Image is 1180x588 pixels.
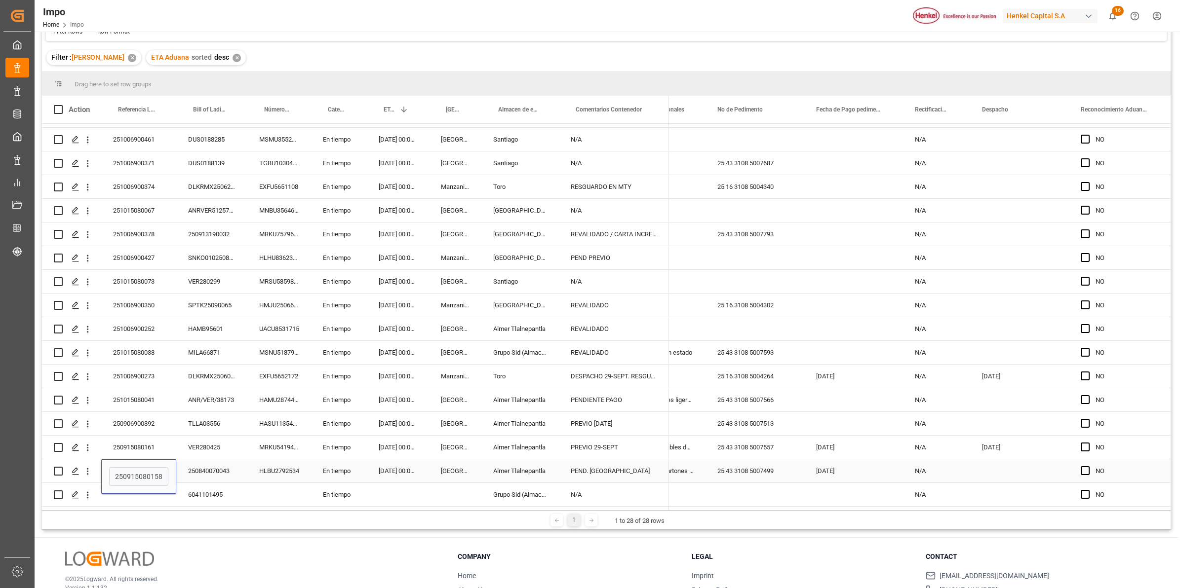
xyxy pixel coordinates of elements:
[559,436,669,459] div: PREVIO 29-SEPT
[429,459,481,482] div: [GEOGRAPHIC_DATA]
[311,270,367,293] div: En tiempo
[970,365,1069,388] div: [DATE]
[42,222,669,246] div: Press SPACE to select this row.
[559,175,669,198] div: RESGUARDO EN MTY
[42,459,669,483] div: Press SPACE to select this row.
[559,128,669,151] div: N/A
[903,436,970,459] div: N/A
[1096,341,1156,364] div: NO
[559,294,669,317] div: REVALIDADO
[429,151,481,175] div: [GEOGRAPHIC_DATA]
[247,246,311,269] div: HLHU8362337
[481,199,559,222] div: [GEOGRAPHIC_DATA]
[481,317,559,340] div: Almer Tlalnepantla
[559,483,669,506] div: N/A
[903,151,970,175] div: N/A
[75,80,152,88] span: Drag here to set row groups
[367,436,429,459] div: [DATE] 00:00:00
[176,436,247,459] div: VER280425
[1096,199,1156,222] div: NO
[367,412,429,435] div: [DATE] 00:00:00
[176,151,247,175] div: DUS0188139
[913,7,996,25] img: Henkel%20logo.jpg_1689854090.jpg
[65,551,154,566] img: Logward Logo
[706,341,804,364] div: 25 43 3108 5007593
[42,436,669,459] div: Press SPACE to select this row.
[568,514,580,526] div: 1
[1096,318,1156,340] div: NO
[101,388,176,411] div: 251015080041
[429,317,481,340] div: [GEOGRAPHIC_DATA]
[214,53,229,61] span: desc
[367,459,429,482] div: [DATE] 00:00:00
[42,294,669,317] div: Press SPACE to select this row.
[367,294,429,317] div: [DATE] 00:00:00
[65,575,433,584] p: © 2025 Logward. All rights reserved.
[559,388,669,411] div: PENDIENTE PAGO
[311,317,367,340] div: En tiempo
[192,53,212,61] span: sorted
[940,571,1049,581] span: [EMAIL_ADDRESS][DOMAIN_NAME]
[367,199,429,222] div: [DATE] 00:00:00
[481,175,559,198] div: Toro
[706,412,804,435] div: 25 43 3108 5007513
[903,128,970,151] div: N/A
[311,412,367,435] div: En tiempo
[446,106,461,113] span: [GEOGRAPHIC_DATA] - Locode
[247,199,311,222] div: MNBU3564667
[247,365,311,388] div: EXFU5652172
[559,270,669,293] div: N/A
[101,412,176,435] div: 250906900892
[706,151,804,175] div: 25 43 3108 5007687
[101,365,176,388] div: 251006900273
[1096,128,1156,151] div: NO
[176,128,247,151] div: DUS0188285
[247,412,311,435] div: HASU1135440
[903,246,970,269] div: N/A
[559,151,669,175] div: N/A
[559,246,669,269] div: PEND PREVIO
[481,222,559,246] div: [GEOGRAPHIC_DATA]
[429,365,481,388] div: Manzanillo
[247,294,311,317] div: HMJU2506631
[692,551,913,562] h3: Legal
[903,294,970,317] div: N/A
[692,572,714,580] a: Imprint
[982,106,1008,113] span: Despacho
[804,459,903,482] div: [DATE]
[128,54,136,62] div: ✕
[101,294,176,317] div: 251006900350
[706,459,804,482] div: 25 43 3108 5007499
[247,436,311,459] div: MRKU5419483
[176,317,247,340] div: HAMB95601
[193,106,227,113] span: Bill of Lading Number
[1096,436,1156,459] div: NO
[706,222,804,246] div: 25 43 3108 5007793
[903,341,970,364] div: N/A
[481,246,559,269] div: [GEOGRAPHIC_DATA]
[481,459,559,482] div: Almer Tlalnepantla
[101,436,176,459] div: 250915080161
[43,4,84,19] div: Impo
[706,365,804,388] div: 25 16 3108 5004264
[458,551,679,562] h3: Company
[559,365,669,388] div: DESPACHO 29-SEPT. RESGUARDO MTY
[1003,6,1101,25] button: Henkel Capital S.A
[903,317,970,340] div: N/A
[101,199,176,222] div: 251015080067
[706,436,804,459] div: 25 43 3108 5007557
[42,128,669,151] div: Press SPACE to select this row.
[176,199,247,222] div: ANRVER5125773V
[559,459,669,482] div: PEND. [GEOGRAPHIC_DATA]
[481,483,559,506] div: Grupo Sid (Almacenaje y Distribucion AVIOR)
[247,151,311,175] div: TGBU1030411
[367,246,429,269] div: [DATE] 00:00:00
[247,388,311,411] div: HAMU2874484
[367,128,429,151] div: [DATE] 00:00:00
[311,128,367,151] div: En tiempo
[101,175,176,198] div: 251006900374
[367,151,429,175] div: [DATE] 00:00:00
[311,151,367,175] div: En tiempo
[311,483,367,506] div: En tiempo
